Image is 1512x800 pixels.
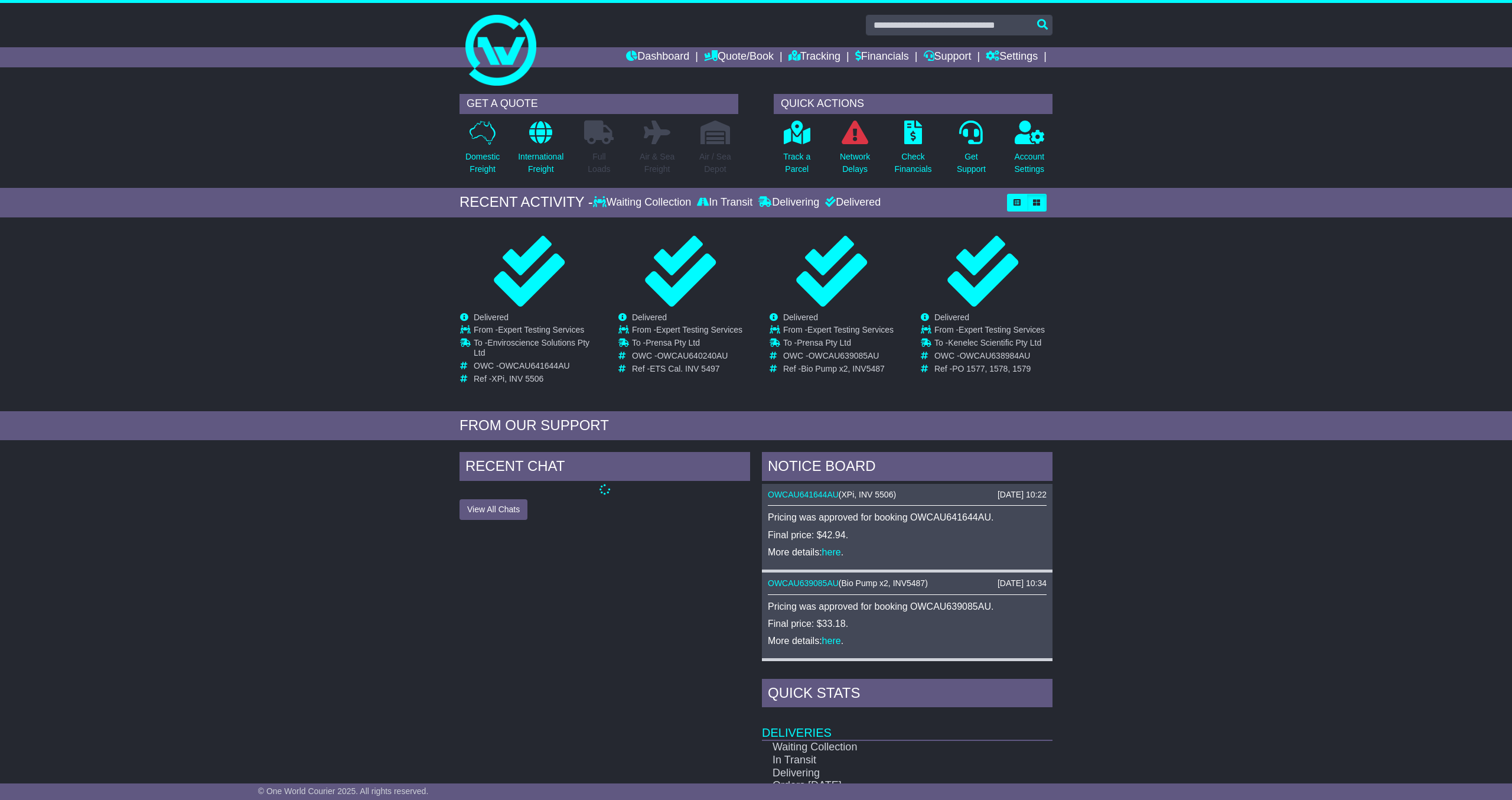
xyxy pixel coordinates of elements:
[474,313,509,322] span: Delivered
[768,490,839,499] a: OWCAU641644AU
[788,47,840,67] a: Tracking
[762,679,1052,711] div: Quick Stats
[460,194,593,211] div: RECENT ACTIVITY -
[517,120,564,182] a: InternationalFreight
[499,361,570,370] span: OWCAU641644AU
[755,196,822,209] div: Delivering
[801,364,885,373] span: Bio Pump x2, INV5487
[960,351,1031,360] span: OWCAU638984AU
[762,754,1011,767] td: In Transit
[632,325,742,338] td: From -
[498,325,584,334] span: Expert Testing Services
[1015,151,1045,175] p: Account Settings
[474,338,598,361] td: To -
[640,151,674,175] p: Air & Sea Freight
[768,618,1047,629] p: Final price: $33.18.
[694,196,755,209] div: In Transit
[840,151,870,175] p: Network Delays
[460,417,1052,434] div: FROM OUR SUPPORT
[632,364,742,374] td: Ref -
[657,351,728,360] span: OWCAU640240AU
[474,338,589,357] span: Enviroscience Solutions Pty Ltd
[1014,120,1045,182] a: AccountSettings
[934,364,1045,374] td: Ref -
[934,325,1045,338] td: From -
[797,338,851,347] span: Prensa Pty Ltd
[956,120,986,182] a: GetSupport
[822,636,841,646] a: here
[948,338,1041,347] span: Kenelec Scientific Pty Ltd
[465,120,500,182] a: DomesticFreight
[584,151,614,175] p: Full Loads
[959,325,1045,334] span: Expert Testing Services
[656,325,742,334] span: Expert Testing Services
[632,351,742,364] td: OWC -
[842,490,894,499] span: XPi, INV 5506
[762,740,1011,754] td: Waiting Collection
[855,47,909,67] a: Financials
[762,710,1052,740] td: Deliveries
[822,547,841,557] a: here
[768,529,1047,541] p: Final price: $42.94.
[632,338,742,351] td: To -
[460,94,738,114] div: GET A QUOTE
[934,351,1045,364] td: OWC -
[768,547,1047,558] p: More details: .
[894,120,933,182] a: CheckFinancials
[704,47,774,67] a: Quote/Book
[768,490,1047,500] div: ( )
[465,151,500,175] p: Domestic Freight
[809,351,879,360] span: OWCAU639085AU
[768,578,1047,588] div: ( )
[807,325,894,334] span: Expert Testing Services
[822,196,881,209] div: Delivered
[783,364,894,374] td: Ref -
[762,779,1011,792] td: Orders [DATE]
[895,151,932,175] p: Check Financials
[783,338,894,351] td: To -
[842,578,926,588] span: Bio Pump x2, INV5487
[768,578,839,588] a: OWCAU639085AU
[998,490,1047,500] div: [DATE] 10:22
[986,47,1038,67] a: Settings
[474,325,598,338] td: From -
[699,151,731,175] p: Air / Sea Depot
[839,120,871,182] a: NetworkDelays
[258,786,429,796] span: © One World Courier 2025. All rights reserved.
[783,151,810,175] p: Track a Parcel
[774,94,1052,114] div: QUICK ACTIONS
[783,351,894,364] td: OWC -
[460,452,750,484] div: RECENT CHAT
[593,196,694,209] div: Waiting Collection
[650,364,719,373] span: ETS Cal. INV 5497
[783,120,811,182] a: Track aParcel
[474,374,598,384] td: Ref -
[952,364,1031,373] span: PO 1577, 1578, 1579
[762,452,1052,484] div: NOTICE BOARD
[518,151,563,175] p: International Freight
[957,151,986,175] p: Get Support
[626,47,689,67] a: Dashboard
[783,325,894,338] td: From -
[924,47,972,67] a: Support
[632,313,667,322] span: Delivered
[783,313,818,322] span: Delivered
[768,601,1047,612] p: Pricing was approved for booking OWCAU639085AU.
[646,338,700,347] span: Prensa Pty Ltd
[460,499,527,520] button: View All Chats
[474,361,598,374] td: OWC -
[998,578,1047,588] div: [DATE] 10:34
[762,767,1011,780] td: Delivering
[768,512,1047,523] p: Pricing was approved for booking OWCAU641644AU.
[768,635,1047,646] p: More details: .
[934,313,969,322] span: Delivered
[491,374,543,383] span: XPi, INV 5506
[934,338,1045,351] td: To -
